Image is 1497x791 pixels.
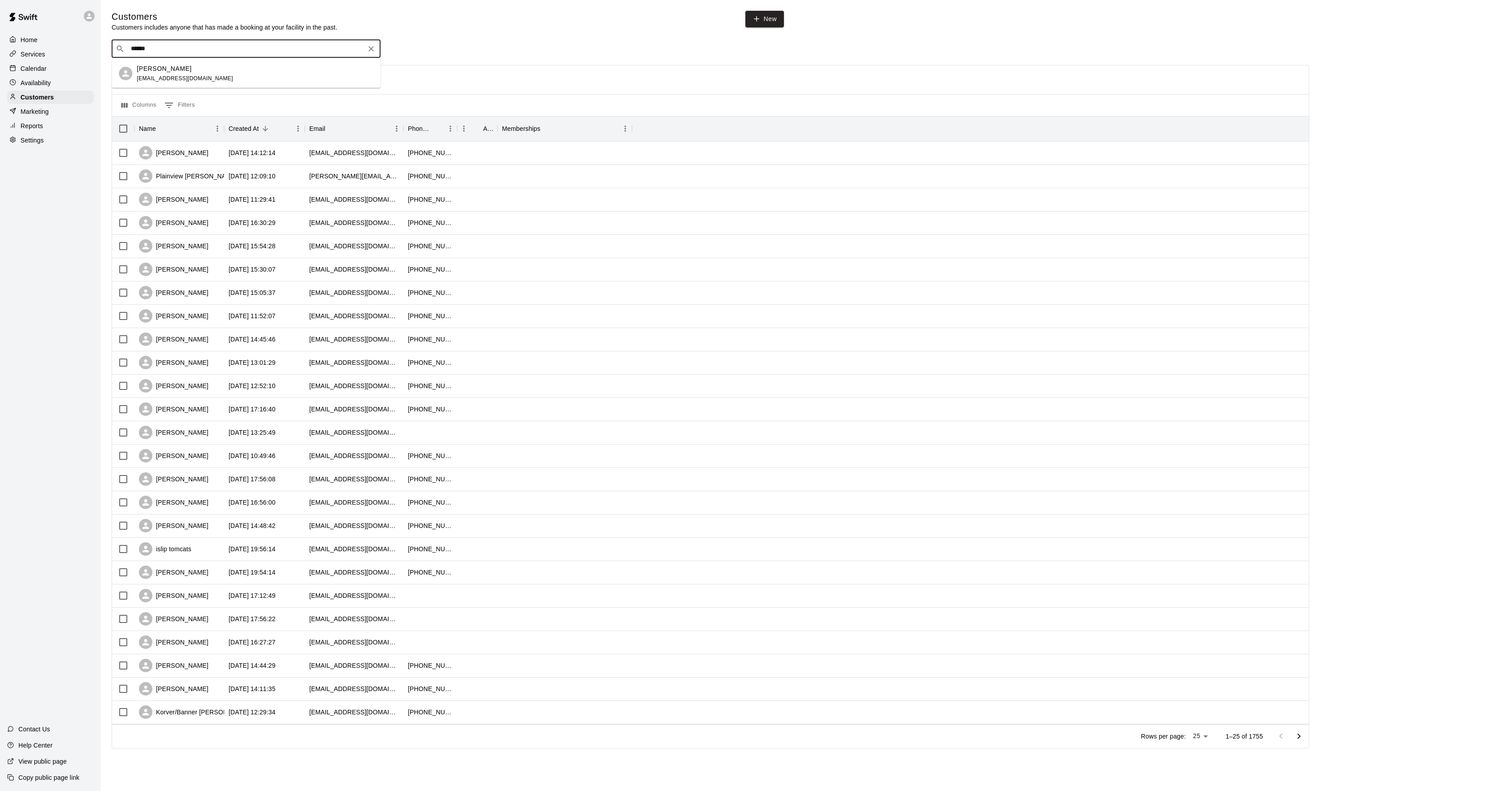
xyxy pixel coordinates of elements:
div: Name [139,116,156,141]
div: markgargiulo1@gmail.com [309,614,399,623]
span: [EMAIL_ADDRESS][DOMAIN_NAME] [137,75,233,82]
h5: Customers [112,11,337,23]
div: Age [457,116,498,141]
div: +16317070833 [408,475,453,484]
div: [PERSON_NAME] [139,682,208,696]
div: nate greene [119,67,132,80]
div: [PERSON_NAME] [139,356,208,369]
div: +15167250310 [408,521,453,530]
div: 2025-09-29 14:44:29 [229,661,276,670]
div: +16315603657 [408,684,453,693]
div: 2025-10-14 14:12:14 [229,148,276,157]
div: jnoto2525@gmail.com [309,358,399,367]
div: Memberships [502,116,541,141]
p: [PERSON_NAME] [137,64,191,73]
p: View public page [18,757,67,766]
div: 2025-10-13 11:52:07 [229,311,276,320]
div: 2025-10-02 16:56:00 [229,498,276,507]
div: tomcatsbaseball14u@gmail.com [309,545,399,553]
a: Reports [7,119,94,133]
div: +15166521086 [408,195,453,204]
div: [PERSON_NAME] [139,496,208,509]
div: 2025-09-29 12:29:34 [229,708,276,717]
div: Email [305,116,403,141]
p: Contact Us [18,725,50,734]
div: [PERSON_NAME] [139,309,208,323]
div: redmcgorry@yahoo.com [309,405,399,414]
div: Memberships [498,116,632,141]
div: Home [7,33,94,47]
div: ckenney12@gmail.com [309,195,399,204]
div: catchbrenden27@gmail.com [309,428,399,437]
a: Marketing [7,105,94,118]
div: +16317082941 [408,288,453,297]
div: 2025-10-02 14:48:42 [229,521,276,530]
div: gilvill@ymel.com [309,591,399,600]
div: cawley33@hotmail.com [309,521,399,530]
div: 2025-10-13 15:05:37 [229,288,276,297]
div: 2025-10-14 12:09:10 [229,172,276,181]
a: New [745,11,784,27]
div: Age [483,116,493,141]
div: mgallagher5641@stroseschool.net [309,568,399,577]
button: Menu [390,122,403,135]
div: 2025-10-05 10:49:46 [229,451,276,460]
button: Sort [156,122,169,135]
div: islip tomcats [139,542,191,556]
div: 2025-10-01 19:56:14 [229,545,276,553]
div: Phone Number [408,116,431,141]
button: Menu [291,122,305,135]
button: Sort [471,122,483,135]
div: 2025-10-12 12:52:10 [229,381,276,390]
p: Marketing [21,107,49,116]
div: +16314331206 [408,335,453,344]
div: +15165323131 [408,498,453,507]
div: ranikinani@aol.com [309,218,399,227]
div: sjaye16@aol.com [309,148,399,157]
div: 2025-10-12 14:45:46 [229,335,276,344]
div: +16316364845 [408,451,453,460]
div: [PERSON_NAME] [139,402,208,416]
p: Home [21,35,38,44]
a: Customers [7,91,94,104]
button: Sort [259,122,272,135]
div: 2025-09-30 16:27:27 [229,638,276,647]
div: +15166610074 [408,358,453,367]
div: [PERSON_NAME] [139,263,208,276]
div: Plainview [PERSON_NAME] [139,169,238,183]
div: +19175926428 [408,405,453,414]
div: [PERSON_NAME] [139,146,208,160]
p: Services [21,50,45,59]
p: Customers [21,93,54,102]
div: +15169969944 [408,568,453,577]
a: Calendar [7,62,94,75]
div: 2025-10-13 15:54:28 [229,242,276,251]
p: 1–25 of 1755 [1225,732,1263,741]
button: Sort [431,122,444,135]
div: Korver/Banner [PERSON_NAME] [139,705,251,719]
div: 2025-10-13 15:30:07 [229,265,276,274]
div: [PERSON_NAME] [139,566,208,579]
div: Services [7,48,94,61]
p: Customers includes anyone that has made a booking at your facility in the past. [112,23,337,32]
div: 2025-10-01 17:12:49 [229,591,276,600]
div: +16312526001 [408,172,453,181]
button: Menu [211,122,224,135]
a: Settings [7,134,94,147]
div: Name [134,116,224,141]
a: Availability [7,76,94,90]
div: [PERSON_NAME] [139,379,208,393]
p: Calendar [21,64,47,73]
p: Copy public page link [18,773,79,782]
div: johnnyportonai@gmail.com [309,242,399,251]
div: +15162825281 [408,265,453,274]
div: 2025-10-05 13:25:49 [229,428,276,437]
div: 2025-10-12 13:01:29 [229,358,276,367]
div: 25 [1190,730,1211,743]
div: vilgodizal79@gmail.com [309,311,399,320]
div: [PERSON_NAME] [139,589,208,602]
div: edkavagh@aol.com [309,498,399,507]
button: Show filters [162,98,197,112]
